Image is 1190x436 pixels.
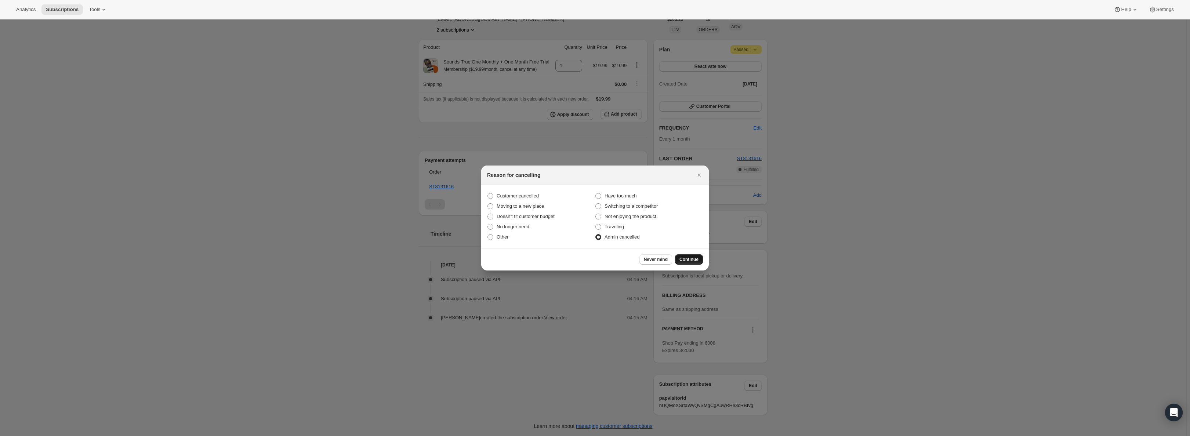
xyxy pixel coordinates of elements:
[497,203,544,209] span: Moving to a new place
[497,234,509,240] span: Other
[497,214,555,219] span: Doesn't fit customer budget
[12,4,40,15] button: Analytics
[497,224,529,229] span: No longer need
[84,4,112,15] button: Tools
[694,170,704,180] button: Close
[46,7,79,12] span: Subscriptions
[1156,7,1174,12] span: Settings
[679,257,699,262] span: Continue
[605,224,624,229] span: Traveling
[644,257,668,262] span: Never mind
[605,214,656,219] span: Not enjoying the product
[639,254,672,265] button: Never mind
[605,234,639,240] span: Admin cancelled
[675,254,703,265] button: Continue
[1165,404,1183,421] div: Open Intercom Messenger
[89,7,100,12] span: Tools
[1109,4,1143,15] button: Help
[487,171,540,179] h2: Reason for cancelling
[497,193,539,199] span: Customer cancelled
[605,193,636,199] span: Have too much
[1144,4,1178,15] button: Settings
[605,203,658,209] span: Switching to a competitor
[1121,7,1131,12] span: Help
[16,7,36,12] span: Analytics
[41,4,83,15] button: Subscriptions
